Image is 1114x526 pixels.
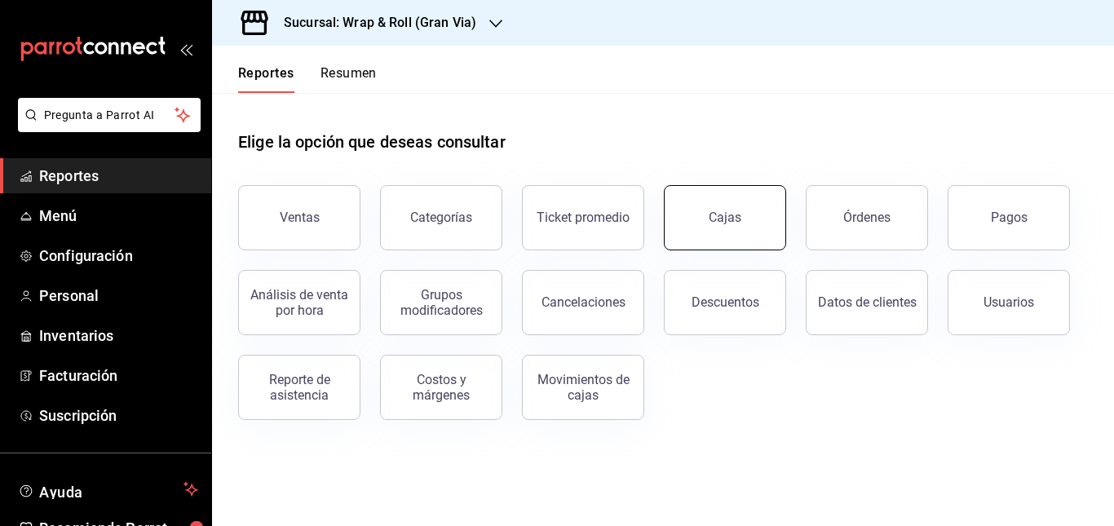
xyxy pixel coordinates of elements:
button: Movimientos de cajas [522,355,644,420]
span: Configuración [39,245,198,267]
div: Movimientos de cajas [533,372,634,403]
span: Personal [39,285,198,307]
button: Reportes [238,65,294,93]
button: Usuarios [948,270,1070,335]
span: Facturación [39,365,198,387]
button: Categorías [380,185,502,250]
span: Menú [39,205,198,227]
div: Cancelaciones [542,294,626,310]
button: Resumen [320,65,377,93]
button: Ticket promedio [522,185,644,250]
button: Descuentos [664,270,786,335]
div: Análisis de venta por hora [249,287,350,318]
h1: Elige la opción que deseas consultar [238,130,506,154]
div: Cajas [709,208,742,228]
button: Cancelaciones [522,270,644,335]
button: Grupos modificadores [380,270,502,335]
div: Grupos modificadores [391,287,492,318]
button: Órdenes [806,185,928,250]
button: open_drawer_menu [179,42,192,55]
span: Inventarios [39,325,198,347]
button: Pagos [948,185,1070,250]
span: Suscripción [39,404,198,427]
button: Costos y márgenes [380,355,502,420]
div: Datos de clientes [818,294,917,310]
div: Pagos [991,210,1028,225]
a: Pregunta a Parrot AI [11,118,201,135]
button: Reporte de asistencia [238,355,360,420]
div: Ticket promedio [537,210,630,225]
div: Usuarios [984,294,1034,310]
div: Ventas [280,210,320,225]
button: Análisis de venta por hora [238,270,360,335]
div: Descuentos [692,294,759,310]
button: Pregunta a Parrot AI [18,98,201,132]
span: Ayuda [39,480,177,499]
span: Reportes [39,165,198,187]
span: Pregunta a Parrot AI [44,107,175,124]
button: Ventas [238,185,360,250]
div: Categorías [410,210,472,225]
button: Datos de clientes [806,270,928,335]
div: navigation tabs [238,65,377,93]
div: Reporte de asistencia [249,372,350,403]
div: Costos y márgenes [391,372,492,403]
a: Cajas [664,185,786,250]
h3: Sucursal: Wrap & Roll (Gran Via) [271,13,476,33]
div: Órdenes [843,210,891,225]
